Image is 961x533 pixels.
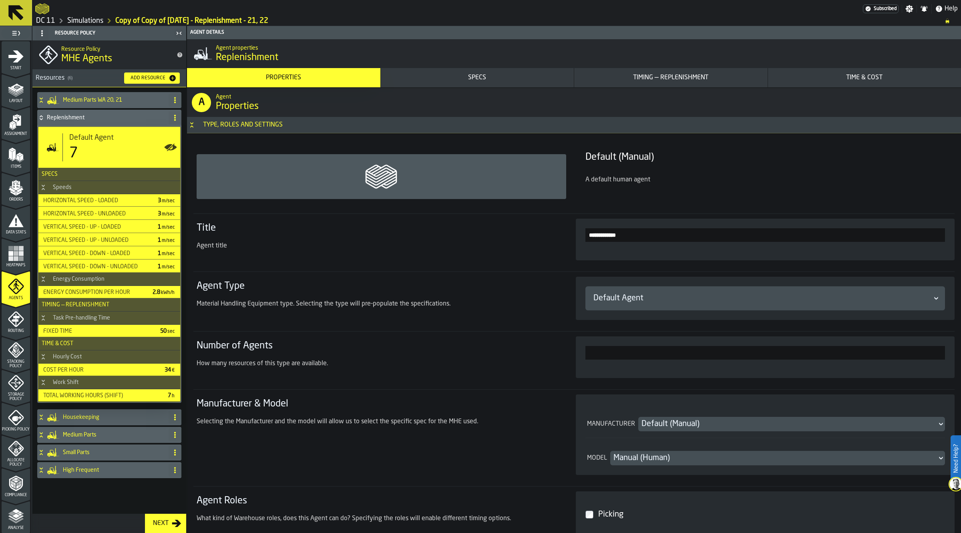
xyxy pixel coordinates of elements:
[585,346,945,360] label: input-value-
[40,237,151,243] div: Vertical Speed - Up - Unloaded
[2,165,30,169] span: Items
[945,4,958,14] span: Help
[63,467,165,473] h4: High Frequent
[173,28,185,38] label: button-toggle-Close me
[158,198,175,203] span: 3
[32,40,186,69] div: title-MHE Agents
[37,462,165,478] div: High Frequent
[162,251,175,256] span: m/sec
[115,16,268,25] a: link-to-/wh/i/2e91095d-d0fa-471d-87cf-b9f7f81665fc/simulations/856d976f-1802-4741-b26c-359e98682b28
[38,184,48,191] button: Button-Speeds-open
[2,74,30,106] li: menu Layout
[38,337,180,350] h3: title-section-Time & Cost
[127,75,169,81] div: Add Resource
[2,493,30,497] span: Compliance
[197,495,557,507] h3: Agent Roles
[158,211,175,217] span: 3
[38,325,180,337] div: StatList-item-Fixed time
[585,175,955,185] div: A default human agent
[585,151,955,172] h4: Default (Manual)
[63,414,165,420] h4: Housekeeping
[2,271,30,303] li: menu Agents
[37,409,165,425] div: Housekeeping
[124,72,180,84] button: button-Add Resource
[38,302,109,308] span: Timing — Replenishment
[38,234,180,246] div: StatList-item-Vertical Speed - Up - Unloaded
[197,280,557,293] h3: Agent Type
[38,127,180,168] div: stat-Default Agent
[585,286,945,310] div: DropdownMenuValue-default
[38,354,48,360] button: Button-Hourly Cost-open
[917,5,931,13] label: button-toggle-Notifications
[48,315,115,321] div: Task Pre-handling Time
[36,73,118,83] div: Resources
[585,346,945,360] input: input-value- input-value-
[2,230,30,235] span: Data Stats
[38,247,180,259] div: StatList-item-Vertical Speed - Down - Loaded
[197,398,557,410] h3: Manufacturer & Model
[40,263,151,270] div: Vertical Speed - Down - Unloaded
[165,367,175,373] span: 34
[61,44,170,52] h2: Sub Title
[35,16,958,26] nav: Breadcrumb
[68,76,72,81] span: ( 6 )
[40,289,146,296] div: Energy Consumption Per Hour
[37,445,165,461] div: Small Parts
[189,30,959,35] div: Agent details
[2,205,30,237] li: menu Data Stats
[585,501,945,528] label: InputCheckbox-label-react-aria6502379064-:r4rv:
[167,329,175,334] span: sec
[2,392,30,401] span: Storage Policy
[2,132,30,136] span: Assignment
[197,417,557,426] div: Selecting the Manufacturer and the model will allow us to select the specific spec for the MHE used.
[585,453,609,463] div: Model
[168,393,175,398] span: 7
[2,296,30,300] span: Agents
[38,379,48,386] button: Button-Work Shift-open
[153,290,175,295] span: 2.8
[381,68,574,87] button: button-Specs
[197,222,557,235] h3: Title
[160,328,175,334] span: 50
[216,100,259,113] span: Properties
[2,370,30,402] li: menu Storage Policy
[613,453,934,464] div: DropdownMenuValue-default
[932,4,961,14] label: button-toggle-Help
[38,276,48,282] button: Button-Energy Consumption-open
[2,197,30,202] span: Orders
[38,350,180,364] h3: title-section-Hourly Cost
[187,117,961,133] h3: title-section-Type, Roles and Settings
[216,92,955,100] h2: Sub Title
[187,26,961,39] header: Agent details
[67,16,103,25] a: link-to-/wh/i/2e91095d-d0fa-471d-87cf-b9f7f81665fc
[40,250,151,257] div: Vertical Speed - Down - Loaded
[2,238,30,270] li: menu Heatmaps
[38,376,180,389] h3: title-section-Work Shift
[38,194,180,207] div: StatList-item-Horizontal Speed - Loaded
[63,432,165,438] h4: Medium Parts
[2,526,30,530] span: Analyse
[69,133,174,142] div: Title
[38,315,48,321] button: Button-Task Pre-handling Time-open
[36,16,55,25] a: link-to-/wh/i/2e91095d-d0fa-471d-87cf-b9f7f81665fc
[145,514,186,533] button: button-Next
[187,122,197,128] button: Button-Type, Roles and Settings-open
[2,427,30,432] span: Picking Policy
[38,312,180,325] h3: title-section-Task Pre-handling Time
[35,2,49,16] a: logo-header
[61,52,112,65] span: MHE Agents
[2,263,30,268] span: Heatmaps
[37,92,165,108] div: Medium Parts WA 20, 21
[2,435,30,467] li: menu Allocate Policy
[577,73,764,82] div: Timing — Replenishment
[2,304,30,336] li: menu Routing
[162,265,175,270] span: m/sec
[585,511,593,519] input: InputCheckbox-label-react-aria6502379064-:r4rv:
[40,224,151,230] div: Vertical Speed - Up - Loaded
[2,468,30,500] li: menu Compliance
[32,69,186,87] h3: title-section-[object Object]
[902,5,917,13] label: button-toggle-Settings
[34,27,173,40] div: Resource Policy
[161,290,175,295] span: kWh/h
[187,39,961,68] div: title-Replenishment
